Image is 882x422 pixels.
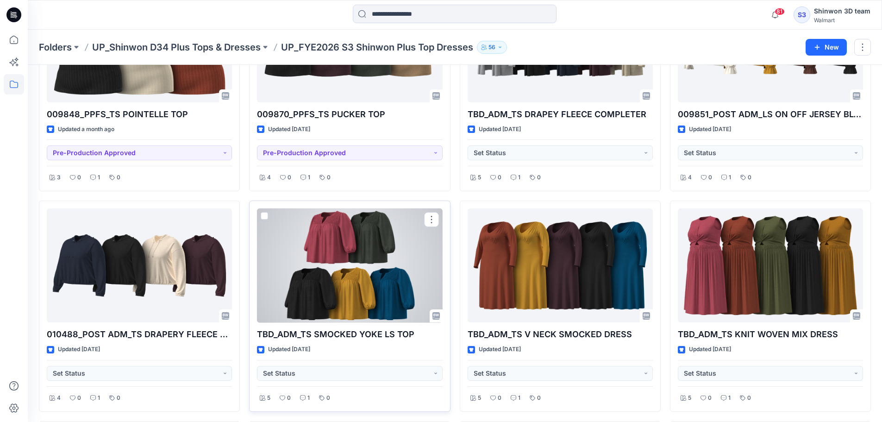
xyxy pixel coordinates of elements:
a: Folders [39,41,72,54]
p: 009851_POST ADM_LS ON OFF JERSEY BLOUSE [678,108,863,121]
p: 0 [288,173,291,183]
p: 0 [748,173,751,183]
p: 0 [327,173,331,183]
p: TBD_ADM_TS V NECK SMOCKED DRESS [468,328,653,341]
p: 0 [326,393,330,403]
button: New [806,39,847,56]
p: 56 [488,42,495,52]
p: 4 [688,173,692,183]
button: 56 [477,41,507,54]
p: Updated [DATE] [479,345,521,354]
p: Updated [DATE] [268,125,310,134]
a: TBD_ADM_TS KNIT WOVEN MIX DRESS [678,208,863,323]
p: 009870_PPFS_TS PUCKER TOP [257,108,442,121]
p: 0 [117,173,120,183]
p: 4 [267,173,271,183]
p: 5 [478,173,481,183]
a: 010488_POST ADM_TS DRAPERY FLEECE SWEATSHIRT [47,208,232,323]
p: 0 [77,393,81,403]
p: 5 [688,393,691,403]
p: 0 [537,173,541,183]
p: 0 [77,173,81,183]
p: Updated [DATE] [689,125,731,134]
p: 009848_PPFS_TS POINTELLE TOP [47,108,232,121]
p: Updated [DATE] [689,345,731,354]
p: Updated [DATE] [268,345,310,354]
p: 3 [57,173,61,183]
p: TBD_ADM_TS SMOCKED YOKE LS TOP [257,328,442,341]
p: 1 [728,393,731,403]
a: TBD_ADM_TS V NECK SMOCKED DRESS [468,208,653,323]
p: 1 [518,173,520,183]
p: 0 [287,393,291,403]
p: 5 [267,393,270,403]
p: 0 [708,393,712,403]
p: 1 [98,393,100,403]
p: Updated [DATE] [58,345,100,354]
p: 5 [478,393,481,403]
p: 1 [729,173,731,183]
p: Updated a month ago [58,125,114,134]
p: Updated [DATE] [479,125,521,134]
div: Walmart [814,17,870,24]
p: 1 [98,173,100,183]
span: 81 [775,8,785,15]
p: 1 [308,173,310,183]
p: 0 [537,393,541,403]
p: TBD_ADM_TS DRAPEY FLEECE COMPLETER [468,108,653,121]
p: 0 [747,393,751,403]
p: TBD_ADM_TS KNIT WOVEN MIX DRESS [678,328,863,341]
p: 4 [57,393,61,403]
p: 1 [518,393,520,403]
a: UP_Shinwon D34 Plus Tops & Dresses [92,41,261,54]
div: Shinwon 3D team [814,6,870,17]
p: 0 [117,393,120,403]
p: 0 [498,393,501,403]
p: 010488_POST ADM_TS DRAPERY FLEECE SWEATSHIRT [47,328,232,341]
div: S3 [794,6,810,23]
p: 1 [307,393,310,403]
p: 0 [708,173,712,183]
a: TBD_ADM_TS SMOCKED YOKE LS TOP [257,208,442,323]
p: UP_FYE2026 S3 Shinwon Plus Top Dresses [281,41,473,54]
p: 0 [498,173,501,183]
